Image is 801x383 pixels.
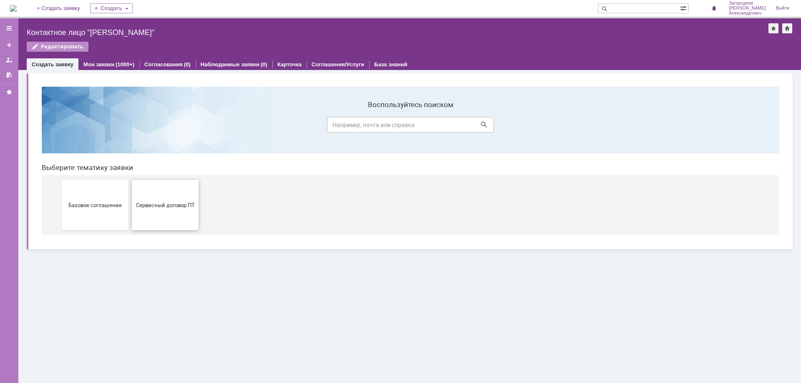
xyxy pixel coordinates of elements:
[83,61,114,68] a: Мои заявки
[3,53,16,67] a: Мои заявки
[729,1,766,6] span: Загороднев
[27,28,768,37] div: Контактное лицо "[PERSON_NAME]"
[97,100,164,150] button: Сервисный договор ПТ
[292,37,459,53] input: Например, почта или справка
[261,61,267,68] div: (0)
[116,61,134,68] div: (1000+)
[768,23,778,33] div: Добавить в избранное
[32,61,73,68] a: Создать заявку
[27,100,93,150] button: Базовое соглашение
[680,4,688,12] span: Расширенный поиск
[90,3,133,13] div: Создать
[374,61,407,68] a: База знаний
[729,6,766,11] span: [PERSON_NAME]
[729,11,766,16] span: Александрович
[201,61,259,68] a: Наблюдаемые заявки
[184,61,191,68] div: (0)
[10,5,17,12] img: logo
[292,20,459,29] label: Воспользуйтесь поиском
[3,38,16,52] a: Создать заявку
[312,61,364,68] a: Соглашения/Услуги
[782,23,792,33] div: Сделать домашней страницей
[99,122,161,128] span: Сервисный договор ПТ
[144,61,183,68] a: Согласования
[7,83,744,92] header: Выберите тематику заявки
[277,61,302,68] a: Карточка
[29,122,91,128] span: Базовое соглашение
[3,68,16,82] a: Мои согласования
[10,5,17,12] a: Перейти на домашнюю страницу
